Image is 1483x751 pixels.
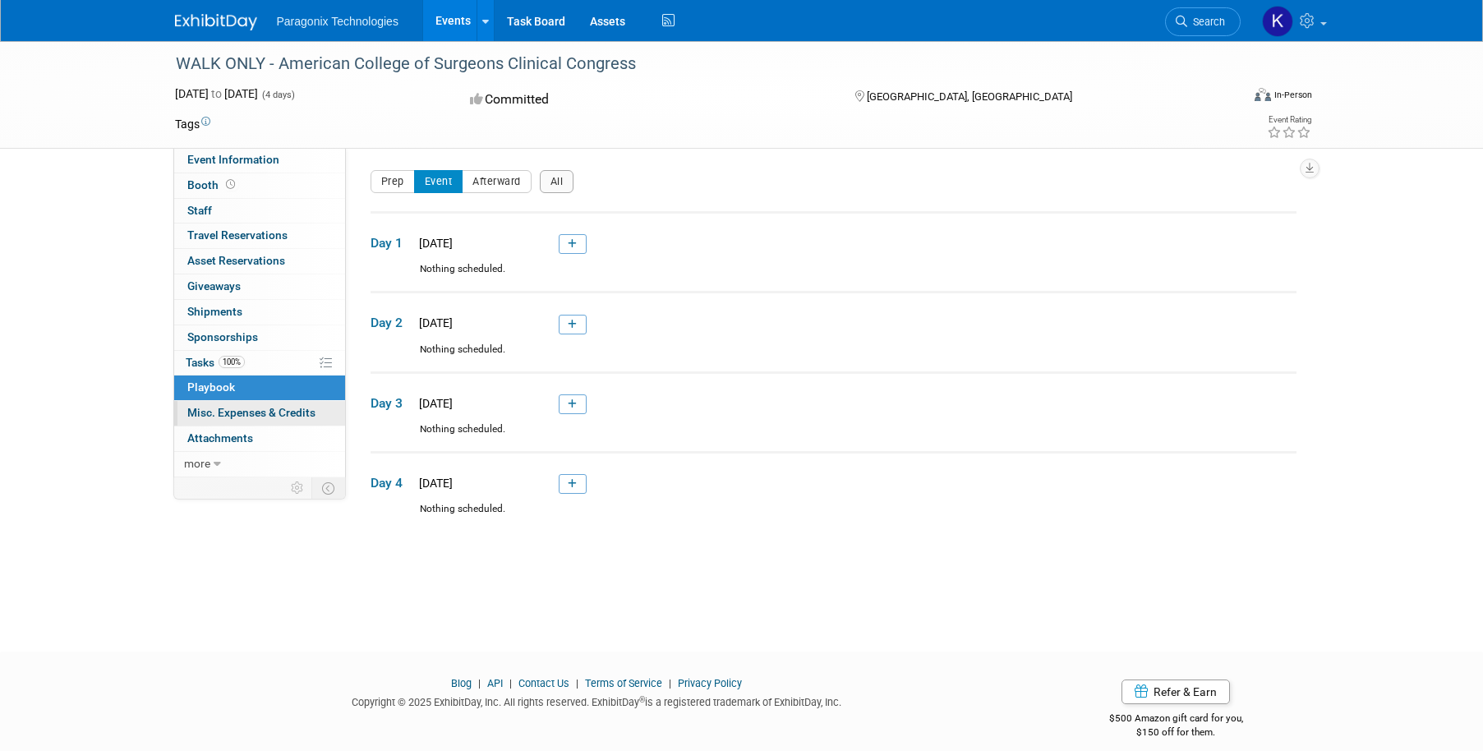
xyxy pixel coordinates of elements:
[187,380,235,394] span: Playbook
[174,274,345,299] a: Giveaways
[187,406,315,419] span: Misc. Expenses & Credits
[187,279,241,293] span: Giveaways
[487,677,503,689] a: API
[174,426,345,451] a: Attachments
[518,677,569,689] a: Contact Us
[371,394,412,412] span: Day 3
[414,170,463,193] button: Event
[572,677,583,689] span: |
[1255,88,1271,101] img: Format-Inperson.png
[174,375,345,400] a: Playbook
[175,116,210,132] td: Tags
[187,431,253,445] span: Attachments
[585,677,662,689] a: Terms of Service
[414,237,453,250] span: [DATE]
[170,49,1216,79] div: WALK ONLY - American College of Surgeons Clinical Congress
[174,173,345,198] a: Booth
[371,502,1296,531] div: Nothing scheduled.
[174,401,345,426] a: Misc. Expenses & Credits
[1043,726,1309,739] div: $150 off for them.
[371,234,412,252] span: Day 1
[1043,701,1309,739] div: $500 Amazon gift card for you,
[465,85,828,114] div: Committed
[187,204,212,217] span: Staff
[187,153,279,166] span: Event Information
[665,677,675,689] span: |
[678,677,742,689] a: Privacy Policy
[1187,16,1225,28] span: Search
[174,351,345,375] a: Tasks100%
[414,316,453,329] span: [DATE]
[174,199,345,223] a: Staff
[174,148,345,173] a: Event Information
[187,228,288,242] span: Travel Reservations
[175,691,1020,710] div: Copyright © 2025 ExhibitDay, Inc. All rights reserved. ExhibitDay is a registered trademark of Ex...
[277,15,398,28] span: Paragonix Technologies
[462,170,532,193] button: Afterward
[219,356,245,368] span: 100%
[209,87,224,100] span: to
[174,223,345,248] a: Travel Reservations
[1267,116,1311,124] div: Event Rating
[311,477,345,499] td: Toggle Event Tabs
[371,262,1296,291] div: Nothing scheduled.
[371,314,412,332] span: Day 2
[187,254,285,267] span: Asset Reservations
[1262,6,1293,37] img: Krista Paplaczyk
[371,343,1296,371] div: Nothing scheduled.
[639,695,645,704] sup: ®
[283,477,312,499] td: Personalize Event Tab Strip
[1273,89,1312,101] div: In-Person
[414,477,453,490] span: [DATE]
[187,178,238,191] span: Booth
[540,170,574,193] button: All
[1144,85,1313,110] div: Event Format
[175,87,258,100] span: [DATE] [DATE]
[174,452,345,477] a: more
[474,677,485,689] span: |
[505,677,516,689] span: |
[414,397,453,410] span: [DATE]
[174,300,345,325] a: Shipments
[451,677,472,689] a: Blog
[186,356,245,369] span: Tasks
[187,330,258,343] span: Sponsorships
[371,170,415,193] button: Prep
[260,90,295,100] span: (4 days)
[1121,680,1230,704] a: Refer & Earn
[174,249,345,274] a: Asset Reservations
[184,457,210,470] span: more
[371,474,412,492] span: Day 4
[187,305,242,318] span: Shipments
[867,90,1072,103] span: [GEOGRAPHIC_DATA], [GEOGRAPHIC_DATA]
[175,14,257,30] img: ExhibitDay
[223,178,238,191] span: Booth not reserved yet
[1165,7,1241,36] a: Search
[371,422,1296,451] div: Nothing scheduled.
[174,325,345,350] a: Sponsorships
